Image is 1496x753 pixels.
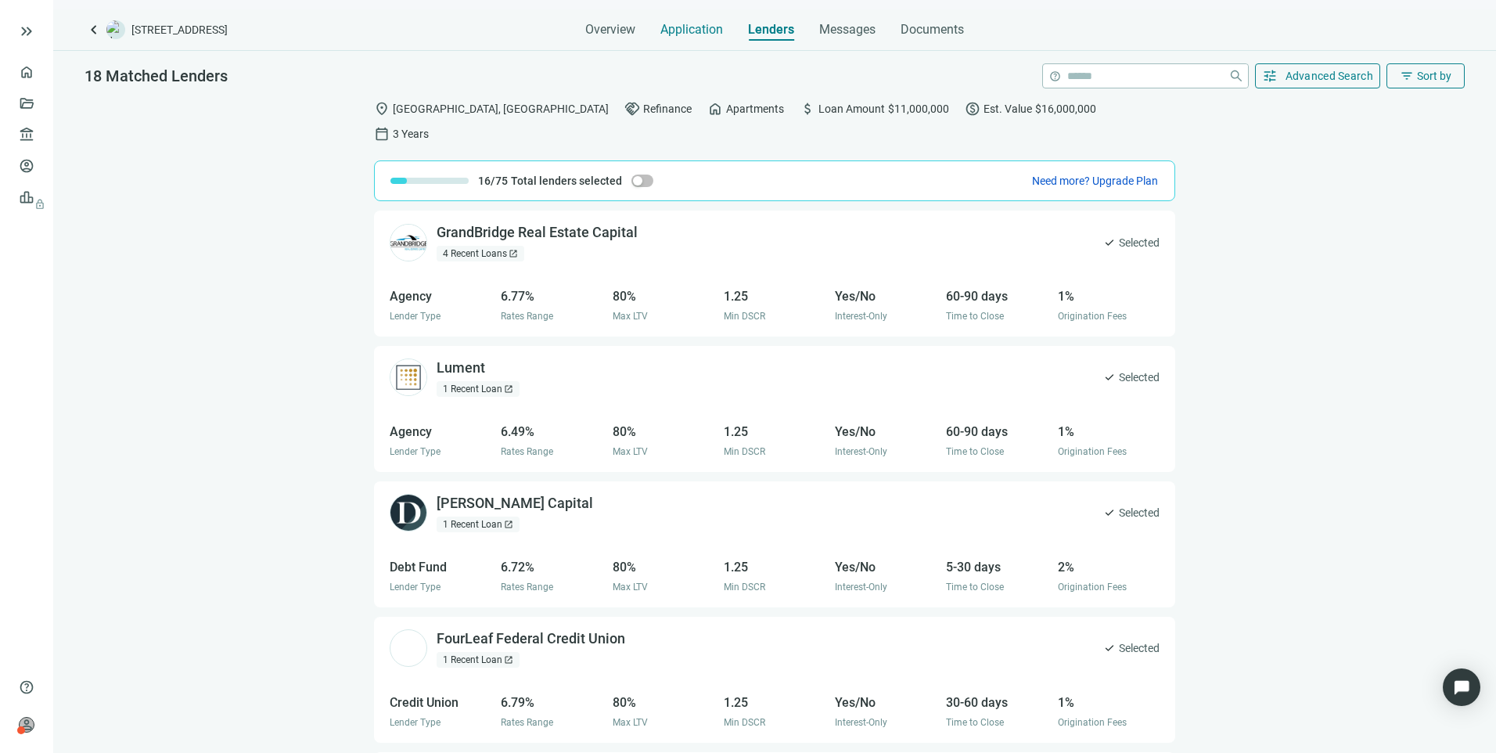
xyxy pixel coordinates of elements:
[437,246,524,261] div: 4 Recent Loans
[501,717,553,728] span: Rates Range
[393,100,609,117] span: [GEOGRAPHIC_DATA], [GEOGRAPHIC_DATA]
[1103,236,1116,249] span: check
[437,223,638,243] div: GrandBridge Real Estate Capital
[835,582,887,593] span: Interest-Only
[17,22,36,41] button: keyboard_double_arrow_right
[724,422,825,441] div: 1.25
[946,446,1004,457] span: Time to Close
[613,286,714,306] div: 80%
[19,717,34,733] span: person
[724,446,765,457] span: Min DSCR
[1058,557,1160,577] div: 2%
[613,693,714,712] div: 80%
[501,286,602,306] div: 6.77%
[835,717,887,728] span: Interest-Only
[1058,286,1160,306] div: 1%
[724,693,825,712] div: 1.25
[437,358,485,378] div: Lument
[1103,506,1116,519] span: check
[800,101,815,117] span: attach_money
[437,494,593,513] div: [PERSON_NAME] Capital
[1049,70,1061,82] span: help
[390,582,441,593] span: Lender Type
[1119,640,1160,657] span: Selected
[504,384,513,394] span: open_in_new
[724,557,825,577] div: 1.25
[1443,668,1480,706] div: Open Intercom Messenger
[835,557,937,577] div: Yes/No
[707,101,723,117] span: home
[501,422,602,441] div: 6.49%
[131,22,228,38] span: [STREET_ADDRESS]
[437,629,625,649] div: FourLeaf Federal Credit Union
[501,446,553,457] span: Rates Range
[800,101,949,117] div: Loan Amount
[437,652,520,668] div: 1 Recent Loan
[478,173,508,189] span: 16/75
[1032,175,1158,187] span: Need more? Upgrade Plan
[1417,70,1451,82] span: Sort by
[724,717,765,728] span: Min DSCR
[509,249,518,258] span: open_in_new
[624,101,640,117] span: handshake
[390,446,441,457] span: Lender Type
[501,693,602,712] div: 6.79%
[374,101,390,117] span: location_on
[374,126,390,142] span: calendar_today
[888,100,949,117] span: $11,000,000
[1058,582,1127,593] span: Origination Fees
[390,693,491,712] div: Credit Union
[1119,369,1160,386] span: Selected
[1058,446,1127,457] span: Origination Fees
[613,446,648,457] span: Max LTV
[106,20,125,39] img: deal-logo
[613,311,648,322] span: Max LTV
[613,422,714,441] div: 80%
[1386,63,1465,88] button: filter_listSort by
[390,286,491,306] div: Agency
[726,100,784,117] span: Apartments
[1400,69,1414,83] span: filter_list
[724,582,765,593] span: Min DSCR
[85,20,103,39] a: keyboard_arrow_left
[1058,422,1160,441] div: 1%
[390,717,441,728] span: Lender Type
[613,582,648,593] span: Max LTV
[393,125,429,142] span: 3 Years
[946,693,1048,712] div: 30-60 days
[748,22,794,38] span: Lenders
[835,422,937,441] div: Yes/No
[437,381,520,397] div: 1 Recent Loan
[901,22,964,38] span: Documents
[1119,234,1160,251] span: Selected
[613,557,714,577] div: 80%
[724,311,765,322] span: Min DSCR
[1103,371,1116,384] span: check
[390,494,427,531] img: c748f9d5-b4a4-4f5d-88e3-a1a5277d27d2
[1119,504,1160,521] span: Selected
[613,717,648,728] span: Max LTV
[1058,311,1127,322] span: Origination Fees
[946,286,1048,306] div: 60-90 days
[835,693,937,712] div: Yes/No
[946,582,1004,593] span: Time to Close
[1286,70,1374,82] span: Advanced Search
[501,582,553,593] span: Rates Range
[835,286,937,306] div: Yes/No
[390,311,441,322] span: Lender Type
[724,286,825,306] div: 1.25
[585,22,635,38] span: Overview
[85,67,228,85] span: 18 Matched Lenders
[965,101,1096,117] div: Est. Value
[1262,68,1278,84] span: tune
[946,422,1048,441] div: 60-90 days
[390,224,427,261] img: 64d79f69-17b3-4dbf-9ef3-8d7a442c7193
[390,557,491,577] div: Debt Fund
[946,717,1004,728] span: Time to Close
[19,679,34,695] span: help
[946,557,1048,577] div: 5-30 days
[965,101,980,117] span: paid
[1035,100,1096,117] span: $16,000,000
